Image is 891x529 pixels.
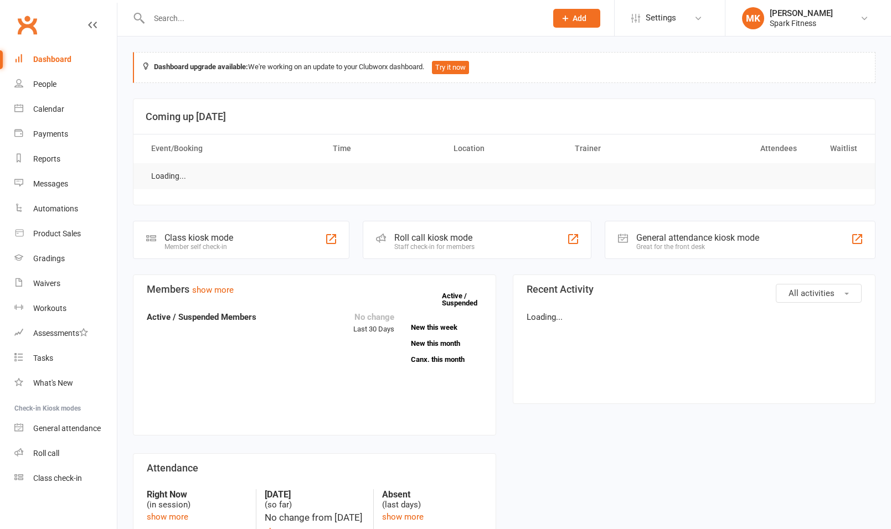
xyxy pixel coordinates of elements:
[646,6,676,30] span: Settings
[394,232,475,243] div: Roll call kiosk mode
[382,489,482,500] strong: Absent
[33,55,71,64] div: Dashboard
[14,416,117,441] a: General attendance kiosk mode
[265,489,365,500] strong: [DATE]
[411,324,482,331] a: New this week
[33,129,68,138] div: Payments
[265,489,365,510] div: (so far)
[33,354,53,362] div: Tasks
[14,97,117,122] a: Calendar
[33,474,82,483] div: Class check-in
[573,14,586,23] span: Add
[14,221,117,246] a: Product Sales
[154,63,248,71] strong: Dashboard upgrade available:
[770,18,833,28] div: Spark Fitness
[33,154,60,163] div: Reports
[394,243,475,251] div: Staff check-in for members
[133,52,875,83] div: We're working on an update to your Clubworx dashboard.
[192,285,234,295] a: show more
[147,489,248,500] strong: Right Now
[14,172,117,196] a: Messages
[636,232,759,243] div: General attendance kiosk mode
[14,271,117,296] a: Waivers
[686,134,807,163] th: Attendees
[789,288,835,298] span: All activities
[770,8,833,18] div: [PERSON_NAME]
[33,229,81,238] div: Product Sales
[33,378,73,387] div: What's New
[411,340,482,347] a: New this month
[147,463,482,474] h3: Attendance
[146,11,539,26] input: Search...
[14,466,117,491] a: Class kiosk mode
[33,449,59,458] div: Roll call
[382,489,482,510] div: (last days)
[807,134,867,163] th: Waitlist
[146,111,863,122] h3: Coming up [DATE]
[742,7,764,29] div: MK
[33,424,101,433] div: General attendance
[14,441,117,466] a: Roll call
[14,296,117,321] a: Workouts
[33,80,56,89] div: People
[33,254,65,263] div: Gradings
[14,346,117,371] a: Tasks
[33,179,68,188] div: Messages
[553,9,600,28] button: Add
[147,312,256,322] strong: Active / Suspended Members
[141,163,196,189] td: Loading...
[33,304,66,313] div: Workouts
[14,47,117,72] a: Dashboard
[33,329,88,338] div: Assessments
[33,279,60,288] div: Waivers
[14,122,117,147] a: Payments
[527,284,862,295] h3: Recent Activity
[353,310,394,324] div: No change
[527,310,862,324] p: Loading...
[14,321,117,346] a: Assessments
[147,489,248,510] div: (in session)
[382,512,424,522] a: show more
[14,246,117,271] a: Gradings
[565,134,686,163] th: Trainer
[14,72,117,97] a: People
[776,284,862,303] button: All activities
[33,204,78,213] div: Automations
[164,232,233,243] div: Class kiosk mode
[13,11,41,39] a: Clubworx
[147,512,188,522] a: show more
[353,310,394,335] div: Last 30 Days
[411,356,482,363] a: Canx. this month
[636,243,759,251] div: Great for the front desk
[141,134,323,163] th: Event/Booking
[14,147,117,172] a: Reports
[33,105,64,113] div: Calendar
[323,134,444,163] th: Time
[432,61,469,74] button: Try it now
[14,196,117,221] a: Automations
[444,134,565,163] th: Location
[265,510,365,525] div: No change from [DATE]
[164,243,233,251] div: Member self check-in
[442,284,491,315] a: Active / Suspended
[147,284,482,295] h3: Members
[14,371,117,396] a: What's New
